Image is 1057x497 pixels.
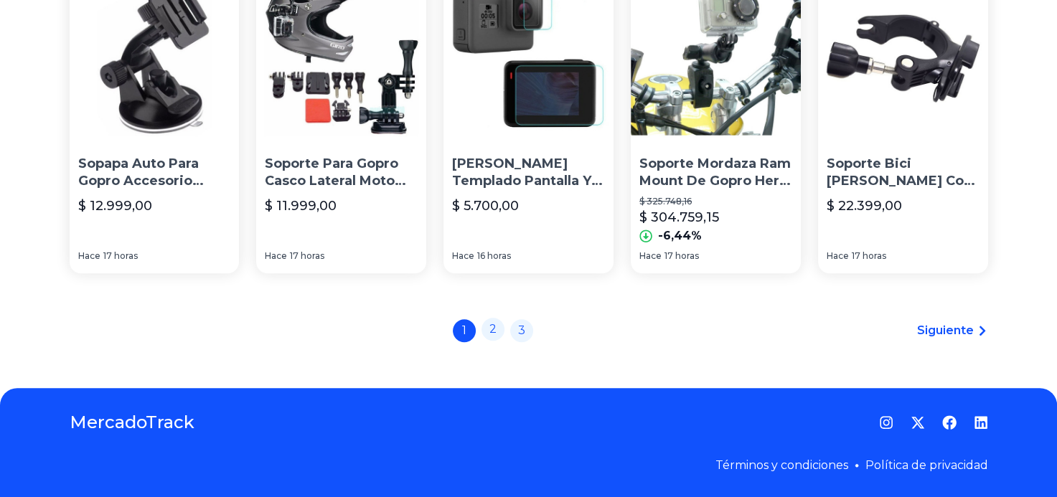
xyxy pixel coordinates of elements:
a: Facebook [942,415,957,430]
span: Hace [639,250,662,262]
span: Hace [265,250,287,262]
span: 17 horas [103,250,138,262]
p: $ 11.999,00 [265,196,337,216]
a: Twitter [911,415,925,430]
a: 2 [481,318,504,341]
p: Soporte Para Gopro Casco Lateral Moto Hero 4 5 6 7 [265,155,418,191]
a: MercadoTrack [70,411,194,434]
span: Siguiente [917,322,974,339]
p: [PERSON_NAME] Templado Pantalla Y Lente Camara P/ Gopro Hero 5 6 7 [452,155,605,191]
span: 16 horas [477,250,511,262]
a: Instagram [879,415,893,430]
a: LinkedIn [974,415,988,430]
p: $ 22.399,00 [827,196,902,216]
p: $ 12.999,00 [78,196,152,216]
span: 17 horas [664,250,699,262]
p: Soporte Mordaza Ram Mount De Gopro Hero 3 4 5 Moto Nautico [639,155,792,191]
p: Soporte Bici [PERSON_NAME] Con Giro 360º Gpstore Hero 3 4 5 6 7 [827,155,980,191]
p: Sopapa Auto Para Gopro Accesorio Interiores Hero 3 4 5 6 7 [78,155,231,191]
a: Términos y condiciones [715,458,848,472]
span: Hace [452,250,474,262]
p: $ 325.748,16 [639,196,792,207]
span: Hace [78,250,100,262]
a: Política de privacidad [865,458,988,472]
p: -6,44% [658,227,702,245]
p: $ 304.759,15 [639,207,719,227]
span: Hace [827,250,849,262]
a: Siguiente [917,322,988,339]
span: 17 horas [290,250,324,262]
p: $ 5.700,00 [452,196,519,216]
a: 3 [510,319,533,342]
span: 17 horas [852,250,886,262]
